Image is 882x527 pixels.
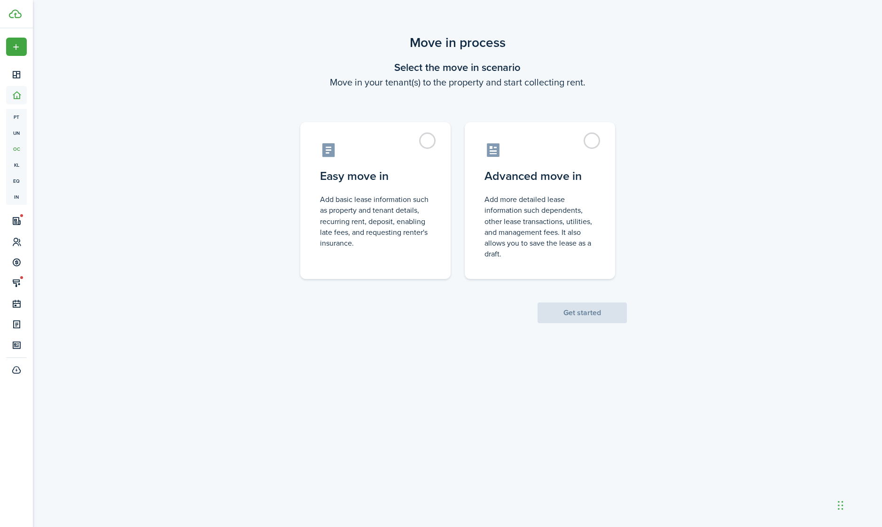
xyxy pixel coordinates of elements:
[320,194,431,248] control-radio-card-description: Add basic lease information such as property and tenant details, recurring rent, deposit, enablin...
[6,125,27,141] a: un
[6,157,27,173] a: kl
[6,141,27,157] a: oc
[484,168,595,185] control-radio-card-title: Advanced move in
[713,418,882,527] iframe: Chat Widget
[9,9,22,18] img: TenantCloud
[6,189,27,205] a: in
[320,168,431,185] control-radio-card-title: Easy move in
[838,491,843,519] div: Drag
[6,38,27,56] button: Open menu
[289,75,627,89] wizard-step-header-description: Move in your tenant(s) to the property and start collecting rent.
[289,60,627,75] wizard-step-header-title: Select the move in scenario
[289,33,627,53] scenario-title: Move in process
[6,109,27,125] a: pt
[6,173,27,189] a: eq
[484,194,595,259] control-radio-card-description: Add more detailed lease information such dependents, other lease transactions, utilities, and man...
